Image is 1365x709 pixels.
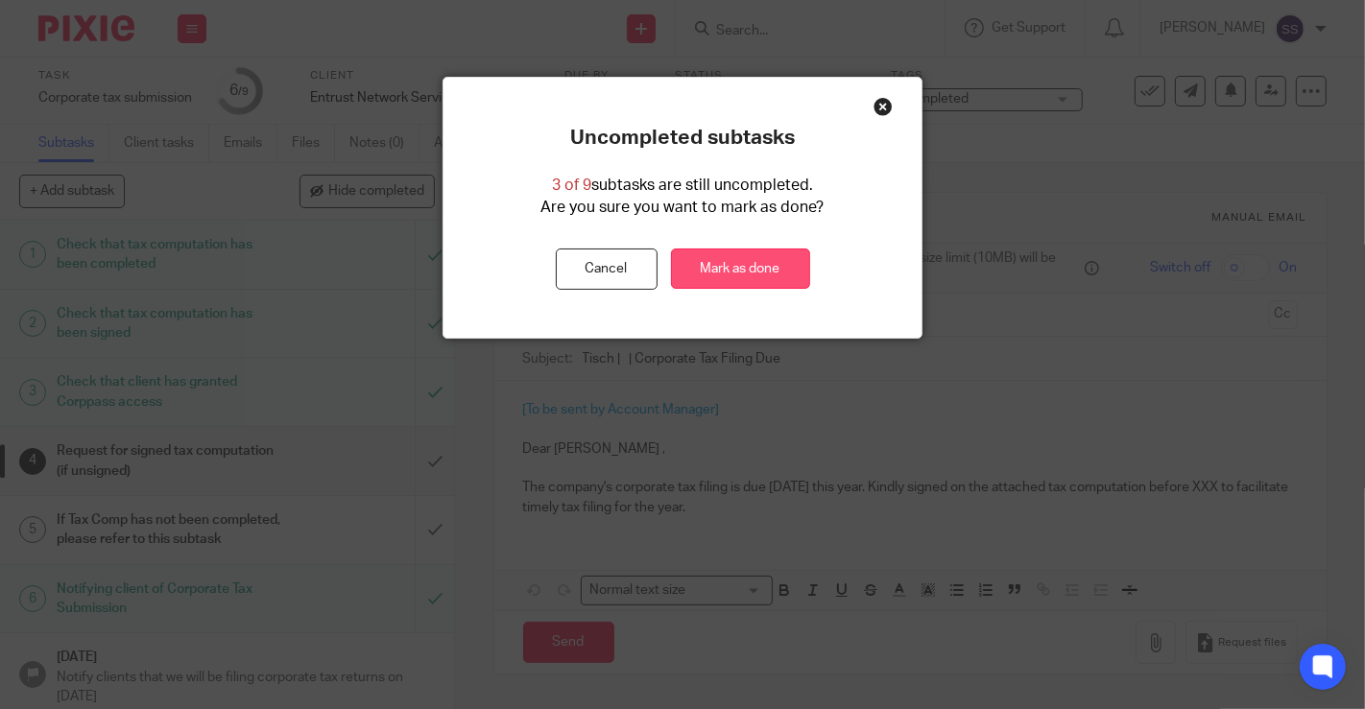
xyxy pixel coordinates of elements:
button: Cancel [556,248,658,290]
p: Are you sure you want to mark as done? [541,197,825,219]
span: 3 of 9 [552,177,591,193]
div: Close this dialog window [874,97,893,116]
p: subtasks are still uncompleted. [552,175,813,197]
a: Mark as done [671,248,810,290]
p: Uncompleted subtasks [570,126,795,151]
